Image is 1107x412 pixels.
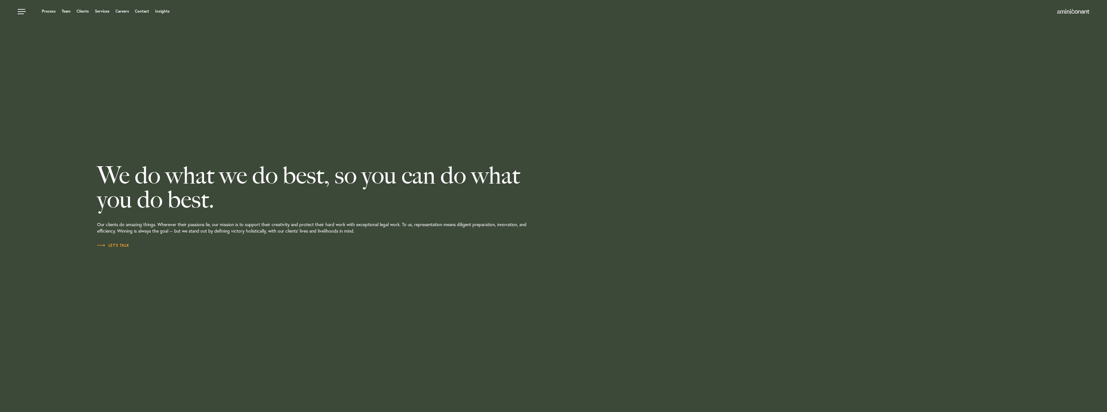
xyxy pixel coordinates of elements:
p: Our clients do amazing things. Wherever their passions lie, our mission is to support their creat... [97,212,641,242]
a: Let’s Talk [97,242,129,249]
a: Contact [135,9,149,13]
h2: We do what we do best, so you can do what you do best. [97,163,641,212]
a: Team [62,9,70,13]
span: Let’s Talk [97,244,129,247]
a: Careers [116,9,129,13]
a: Clients [77,9,89,13]
img: Amini & Conant [1057,9,1089,14]
a: Insights [155,9,170,13]
a: Services [95,9,109,13]
a: Process [42,9,56,13]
